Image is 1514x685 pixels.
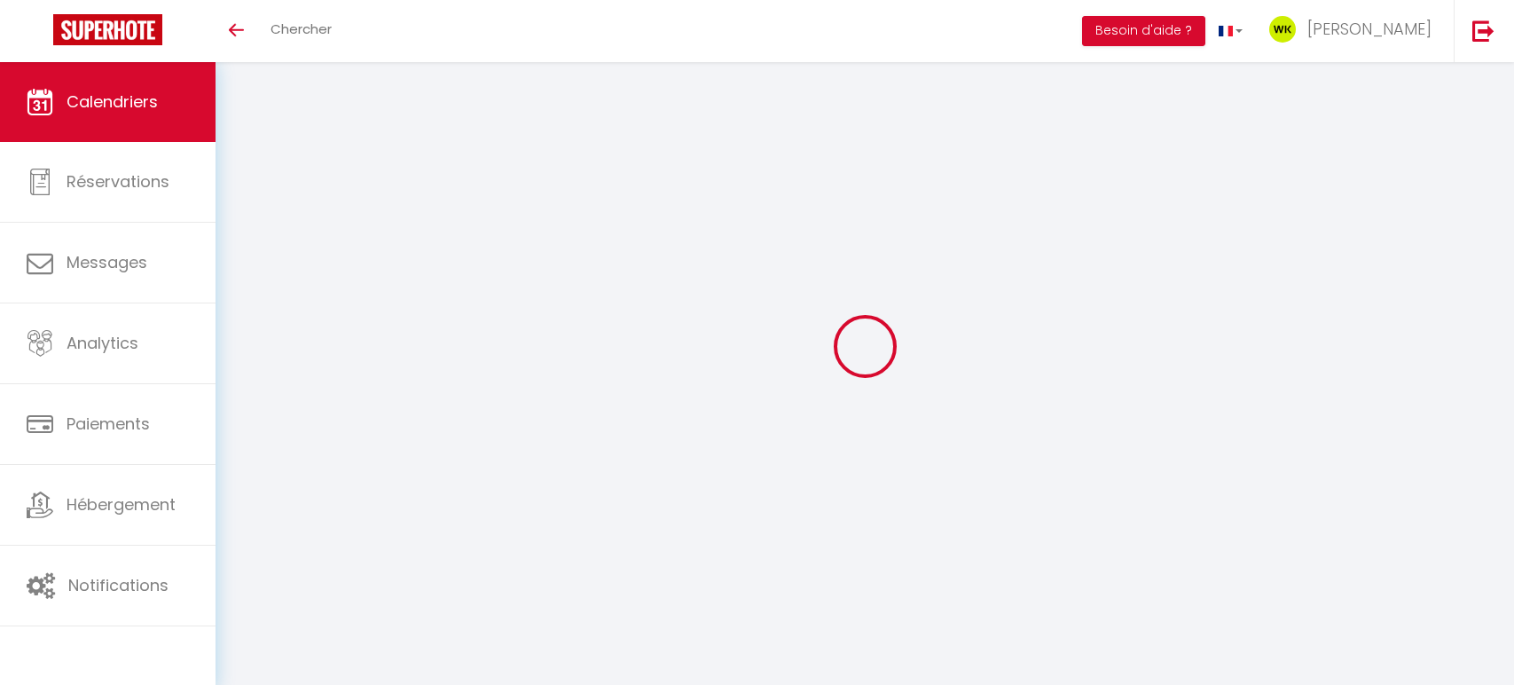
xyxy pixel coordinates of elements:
[67,413,150,435] span: Paiements
[67,332,138,354] span: Analytics
[68,574,169,596] span: Notifications
[67,493,176,516] span: Hébergement
[1307,18,1432,40] span: [PERSON_NAME]
[1472,20,1494,42] img: logout
[67,91,158,113] span: Calendriers
[271,20,332,38] span: Chercher
[67,170,169,193] span: Réservations
[1269,16,1296,43] img: ...
[53,14,162,45] img: Super Booking
[67,251,147,273] span: Messages
[1082,16,1205,46] button: Besoin d'aide ?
